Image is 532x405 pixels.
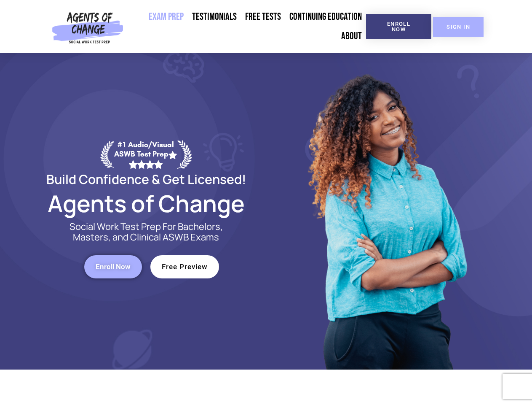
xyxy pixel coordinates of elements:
[446,24,470,30] span: SIGN IN
[302,53,471,370] img: Website Image 1 (1)
[26,194,266,213] h2: Agents of Change
[380,21,418,32] span: Enroll Now
[127,7,366,46] nav: Menu
[433,17,484,37] a: SIGN IN
[337,27,366,46] a: About
[188,7,241,27] a: Testimonials
[96,263,131,270] span: Enroll Now
[144,7,188,27] a: Exam Prep
[162,263,208,270] span: Free Preview
[26,173,266,185] h2: Build Confidence & Get Licensed!
[241,7,285,27] a: Free Tests
[114,140,177,168] div: #1 Audio/Visual ASWB Test Prep
[84,255,142,278] a: Enroll Now
[366,14,431,39] a: Enroll Now
[150,255,219,278] a: Free Preview
[60,221,233,243] p: Social Work Test Prep For Bachelors, Masters, and Clinical ASWB Exams
[285,7,366,27] a: Continuing Education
